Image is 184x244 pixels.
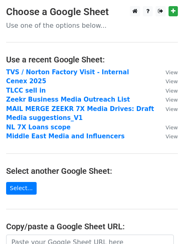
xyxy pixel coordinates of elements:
a: Select... [6,182,37,195]
h3: Choose a Google Sheet [6,6,178,18]
a: View [158,78,178,85]
a: View [158,105,178,113]
a: NL 7X Loans scope [6,124,70,131]
small: View [166,97,178,103]
a: Zeekr Business Media Outreach List [6,96,130,103]
a: View [158,87,178,94]
a: View [158,133,178,140]
a: Middle East Media and Influencers [6,133,125,140]
small: View [166,88,178,94]
a: TLCC sell in [6,87,46,94]
small: View [166,133,178,140]
a: View [158,69,178,76]
small: View [166,78,178,84]
a: View [158,96,178,103]
a: View [158,124,178,131]
p: Use one of the options below... [6,21,178,30]
a: Cenex 2025 [6,78,46,85]
small: View [166,124,178,131]
small: View [166,69,178,75]
a: MAIL MERGE ZEEKR 7X Media Drives: Draft Media suggestions_V1 [6,105,154,122]
h4: Use a recent Google Sheet: [6,55,178,64]
h4: Select another Google Sheet: [6,166,178,176]
h4: Copy/paste a Google Sheet URL: [6,222,178,231]
a: TVS / Norton Factory Visit - Internal [6,69,129,76]
small: View [166,106,178,112]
